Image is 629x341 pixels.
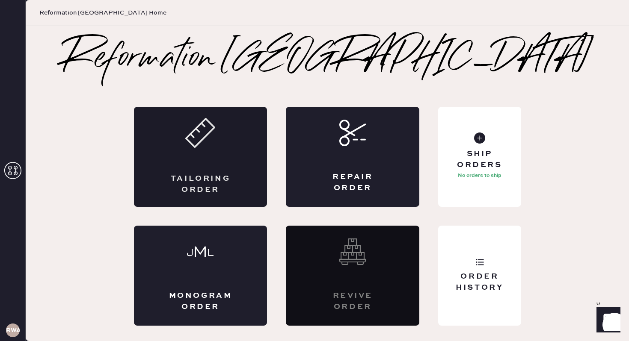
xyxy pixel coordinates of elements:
div: Revive order [320,291,385,312]
div: Interested? Contact us at care@hemster.co [286,226,419,326]
div: Monogram Order [168,291,233,312]
iframe: Front Chat [588,303,625,339]
div: Order History [445,271,514,293]
div: Repair Order [320,172,385,193]
h3: RWA [6,327,20,333]
p: No orders to ship [458,170,501,181]
h2: Reformation [GEOGRAPHIC_DATA] [63,42,592,76]
span: Reformation [GEOGRAPHIC_DATA] Home [39,9,166,17]
div: Tailoring Order [168,173,233,195]
div: Ship Orders [445,149,514,170]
